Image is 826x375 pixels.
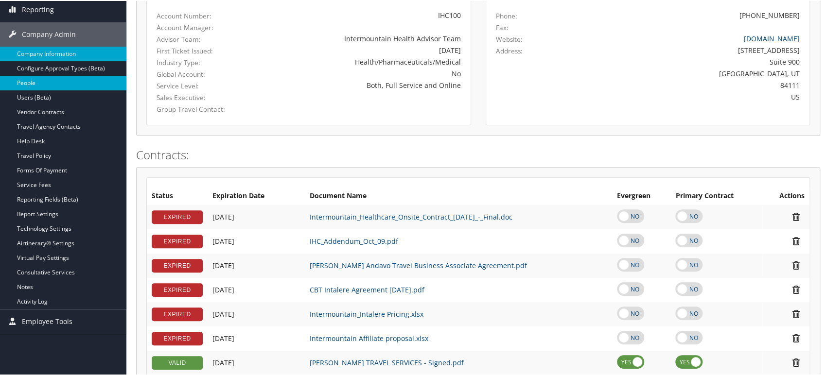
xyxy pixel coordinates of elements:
[157,22,248,32] label: Account Manager:
[212,260,234,269] span: [DATE]
[212,211,234,221] span: [DATE]
[310,333,428,342] a: Intermountain Affiliate proposal.xlsx
[496,45,523,55] label: Address:
[157,92,248,102] label: Sales Executive:
[310,357,464,366] a: [PERSON_NAME] TRAVEL SERVICES - Signed.pdf
[496,34,523,43] label: Website:
[147,187,208,204] th: Status
[310,308,423,318] a: Intermountain_Intalere Pricing.xlsx
[612,187,670,204] th: Evergreen
[788,211,805,221] i: Remove Contract
[575,79,800,89] div: 84111
[212,285,300,293] div: Add/Edit Date
[670,187,762,204] th: Primary Contract
[263,56,461,66] div: Health/Pharmaceuticals/Medical
[788,332,805,342] i: Remove Contract
[212,333,300,342] div: Add/Edit Date
[575,56,800,66] div: Suite 900
[788,357,805,367] i: Remove Contract
[212,333,234,342] span: [DATE]
[263,9,461,19] div: IHC100
[310,211,512,221] a: Intermountain_Healthcare_Onsite_Contract_[DATE]_-_Final.doc
[212,308,234,318] span: [DATE]
[157,34,248,43] label: Advisor Team:
[22,21,76,46] span: Company Admin
[157,10,248,20] label: Account Number:
[157,68,248,78] label: Global Account:
[152,209,203,223] div: EXPIRED
[762,187,809,204] th: Actions
[208,187,305,204] th: Expiration Date
[575,68,800,78] div: [GEOGRAPHIC_DATA], UT
[212,260,300,269] div: Add/Edit Date
[739,9,800,19] div: [PHONE_NUMBER]
[157,45,248,55] label: First Ticket Issued:
[212,236,234,245] span: [DATE]
[212,357,234,366] span: [DATE]
[496,10,517,20] label: Phone:
[152,331,203,344] div: EXPIRED
[263,44,461,54] div: [DATE]
[788,235,805,245] i: Remove Contract
[212,309,300,318] div: Add/Edit Date
[157,57,248,67] label: Industry Type:
[152,355,203,369] div: VALID
[152,258,203,272] div: EXPIRED
[305,187,612,204] th: Document Name
[263,79,461,89] div: Both, Full Service and Online
[152,307,203,320] div: EXPIRED
[575,44,800,54] div: [STREET_ADDRESS]
[788,284,805,294] i: Remove Contract
[788,308,805,318] i: Remove Contract
[22,308,72,333] span: Employee Tools
[212,358,300,366] div: Add/Edit Date
[157,80,248,90] label: Service Level:
[152,234,203,247] div: EXPIRED
[212,212,300,221] div: Add/Edit Date
[575,91,800,101] div: US
[310,284,424,293] a: CBT Intalere Agreement [DATE].pdf
[310,236,398,245] a: IHC_Addendum_Oct_09.pdf
[263,68,461,78] div: No
[744,33,800,42] a: [DOMAIN_NAME]
[310,260,527,269] a: [PERSON_NAME] Andavo Travel Business Associate Agreement.pdf
[152,282,203,296] div: EXPIRED
[157,103,248,113] label: Group Travel Contact:
[136,146,820,162] h2: Contracts:
[263,33,461,43] div: Intermountain Health Advisor Team
[496,22,509,32] label: Fax:
[212,236,300,245] div: Add/Edit Date
[788,259,805,270] i: Remove Contract
[212,284,234,293] span: [DATE]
